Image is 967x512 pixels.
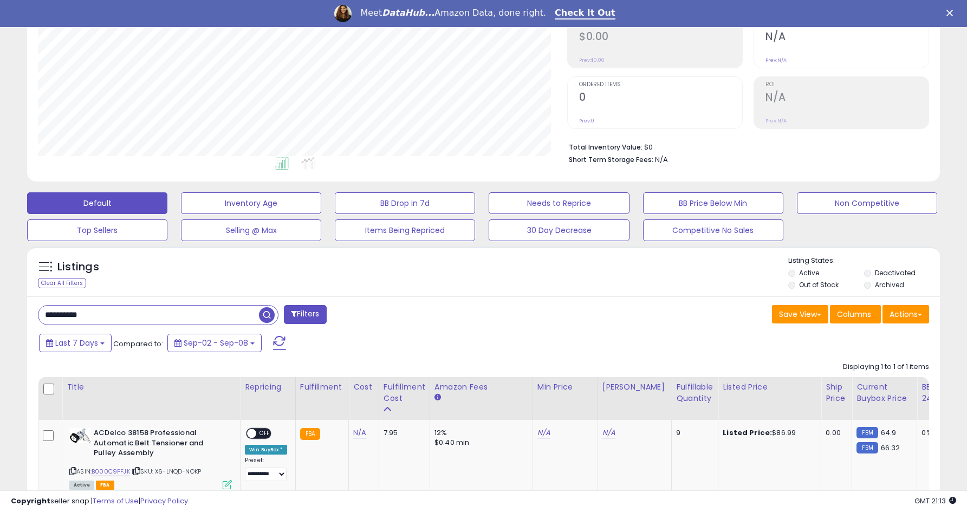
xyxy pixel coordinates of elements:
[67,381,236,393] div: Title
[772,305,828,323] button: Save View
[300,381,344,393] div: Fulfillment
[875,280,904,289] label: Archived
[434,393,441,403] small: Amazon Fees.
[723,428,813,438] div: $86.99
[579,57,605,63] small: Prev: $0.00
[655,154,668,165] span: N/A
[284,305,326,324] button: Filters
[167,334,262,352] button: Sep-02 - Sep-08
[837,309,871,320] span: Columns
[38,278,86,288] div: Clear All Filters
[57,260,99,275] h5: Listings
[181,192,321,214] button: Inventory Age
[113,339,163,349] span: Compared to:
[579,30,742,45] h2: $0.00
[765,30,929,45] h2: N/A
[300,428,320,440] small: FBA
[555,8,615,20] a: Check It Out
[602,427,615,438] a: N/A
[765,82,929,88] span: ROI
[360,8,546,18] div: Meet Amazon Data, done right.
[335,192,475,214] button: BB Drop in 7d
[579,91,742,106] h2: 0
[602,381,667,393] div: [PERSON_NAME]
[723,381,816,393] div: Listed Price
[434,438,524,448] div: $0.40 min
[882,305,929,323] button: Actions
[140,496,188,506] a: Privacy Policy
[55,338,98,348] span: Last 7 Days
[569,140,921,153] li: $0
[245,445,287,455] div: Win BuyBox *
[881,427,897,438] span: 64.9
[788,256,940,266] p: Listing States:
[856,442,878,453] small: FBM
[799,268,819,277] label: Active
[27,219,167,241] button: Top Sellers
[489,219,629,241] button: 30 Day Decrease
[881,443,900,453] span: 66.32
[797,192,937,214] button: Non Competitive
[69,428,232,488] div: ASIN:
[946,10,957,16] div: Close
[92,467,130,476] a: B000C9PFJK
[830,305,881,323] button: Columns
[723,427,772,438] b: Listed Price:
[643,192,783,214] button: BB Price Below Min
[96,481,114,490] span: FBA
[799,280,839,289] label: Out of Stock
[569,142,642,152] b: Total Inventory Value:
[676,428,710,438] div: 9
[353,427,366,438] a: N/A
[765,91,929,106] h2: N/A
[434,428,524,438] div: 12%
[382,8,434,18] i: DataHub...
[434,381,528,393] div: Amazon Fees
[914,496,956,506] span: 2025-09-16 21:13 GMT
[256,429,274,438] span: OFF
[826,428,843,438] div: 0.00
[93,496,139,506] a: Terms of Use
[384,428,421,438] div: 7.95
[181,219,321,241] button: Selling @ Max
[875,268,916,277] label: Deactivated
[353,381,374,393] div: Cost
[843,362,929,372] div: Displaying 1 to 1 of 1 items
[643,219,783,241] button: Competitive No Sales
[132,467,201,476] span: | SKU: X6-LNQD-NOKP
[569,155,653,164] b: Short Term Storage Fees:
[856,427,878,438] small: FBM
[579,82,742,88] span: Ordered Items
[94,428,225,461] b: ACDelco 38158 Professional Automatic Belt Tensioner and Pulley Assembly
[921,381,961,404] div: BB Share 24h.
[245,457,287,481] div: Preset:
[334,5,352,22] img: Profile image for Georgie
[537,381,593,393] div: Min Price
[11,496,188,507] div: seller snap | |
[39,334,112,352] button: Last 7 Days
[856,381,912,404] div: Current Buybox Price
[69,428,91,443] img: 41lJZVLBnBL._SL40_.jpg
[27,192,167,214] button: Default
[676,381,713,404] div: Fulfillable Quantity
[384,381,425,404] div: Fulfillment Cost
[765,118,787,124] small: Prev: N/A
[335,219,475,241] button: Items Being Repriced
[765,57,787,63] small: Prev: N/A
[826,381,847,404] div: Ship Price
[579,118,594,124] small: Prev: 0
[11,496,50,506] strong: Copyright
[184,338,248,348] span: Sep-02 - Sep-08
[245,381,291,393] div: Repricing
[921,428,957,438] div: 0%
[489,192,629,214] button: Needs to Reprice
[537,427,550,438] a: N/A
[69,481,94,490] span: All listings currently available for purchase on Amazon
